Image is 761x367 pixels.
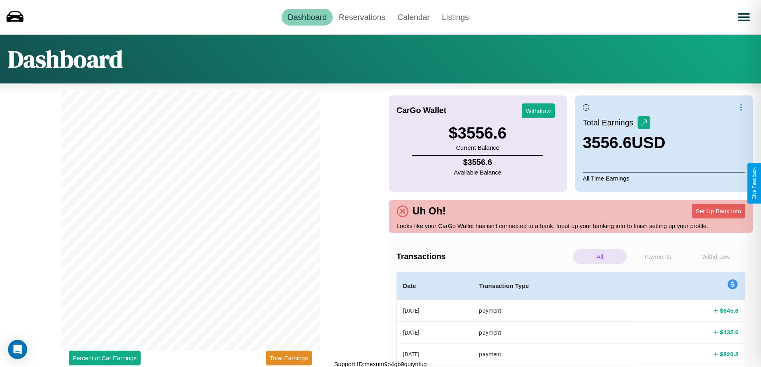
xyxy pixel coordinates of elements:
a: Reservations [333,9,391,26]
h4: Uh Oh! [409,205,450,217]
a: Calendar [391,9,436,26]
h1: Dashboard [8,43,123,75]
h4: $ 645.6 [720,306,739,315]
button: Percent of Car Earnings [69,351,141,365]
h3: 3556.6 USD [583,134,666,152]
th: payment [473,343,634,365]
button: Total Earnings [266,351,312,365]
div: Open Intercom Messenger [8,340,27,359]
th: [DATE] [397,343,473,365]
button: Set Up Bank Info [692,204,745,218]
h4: Transactions [397,252,571,261]
th: [DATE] [397,300,473,322]
h4: CarGo Wallet [397,106,447,115]
h4: Transaction Type [479,281,628,291]
th: [DATE] [397,321,473,343]
p: All [573,249,627,264]
h4: Date [403,281,467,291]
h3: $ 3556.6 [449,124,507,142]
p: All Time Earnings [583,173,745,184]
th: payment [473,300,634,322]
h4: $ 435.6 [720,328,739,336]
button: Withdraw [522,103,555,118]
p: Current Balance [449,142,507,153]
p: Available Balance [454,167,501,178]
th: payment [473,321,634,343]
a: Dashboard [282,9,333,26]
a: Listings [436,9,475,26]
h4: $ 820.8 [720,350,739,358]
p: Withdraws [689,249,743,264]
div: Give Feedback [751,167,757,200]
p: Payments [631,249,685,264]
button: Open menu [733,6,755,28]
h4: $ 3556.6 [454,158,501,167]
p: Looks like your CarGo Wallet has isn't connected to a bank. Input up your banking info to finish ... [397,220,745,231]
p: Total Earnings [583,115,638,130]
